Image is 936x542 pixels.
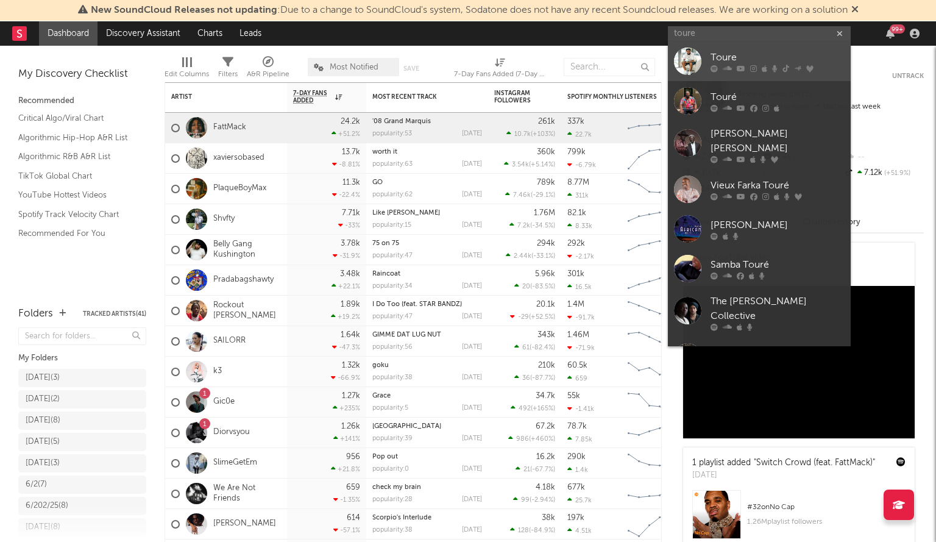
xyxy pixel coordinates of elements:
[567,93,659,101] div: Spotify Monthly Listeners
[372,149,397,155] a: worth it
[536,423,555,430] div: 67.2k
[341,118,360,126] div: 24.2k
[332,160,360,168] div: -8.81 %
[218,67,238,82] div: Filters
[372,515,482,521] div: Scorpio's Interlude
[747,500,906,515] div: # 32 on No Cap
[18,307,53,321] div: Folders
[533,253,553,260] span: -33.1 %
[531,162,553,168] span: +5.14 %
[331,313,360,321] div: +19.2 %
[18,497,146,515] a: 6/202/25(8)
[26,413,60,428] div: [DATE] ( 8 )
[513,192,531,199] span: 7.46k
[332,343,360,351] div: -47.3 %
[213,240,281,260] a: Belly Gang Kushington
[338,221,360,229] div: -33 %
[567,423,587,430] div: 78.7k
[567,130,592,138] div: 22.7k
[462,313,482,320] div: [DATE]
[567,483,585,491] div: 677k
[711,294,845,324] div: The [PERSON_NAME] Collective
[622,265,677,296] svg: Chart title
[622,143,677,174] svg: Chart title
[536,453,555,461] div: 16.2k
[213,366,222,377] a: k3
[514,282,555,290] div: ( )
[372,332,441,338] a: GIMME DAT LUG NUT
[531,344,553,351] span: -82.4 %
[506,130,555,138] div: ( )
[851,5,859,15] span: Dismiss
[513,496,555,504] div: ( )
[372,93,464,101] div: Most Recent Track
[622,235,677,265] svg: Chart title
[711,51,845,65] div: Toure
[372,210,482,216] div: Like Mike
[892,70,924,82] button: Untrack
[567,161,596,169] div: -6.79k
[372,527,413,533] div: popularity: 38
[567,331,589,339] div: 1.46M
[372,423,441,430] a: [GEOGRAPHIC_DATA]
[692,457,875,469] div: 1 playlist added
[372,191,413,198] div: popularity: 62
[332,191,360,199] div: -22.4 %
[372,313,413,320] div: popularity: 47
[18,150,134,163] a: Algorithmic R&B A&R List
[567,222,592,230] div: 8.33k
[372,393,391,399] a: Grace
[462,283,482,290] div: [DATE]
[462,527,482,533] div: [DATE]
[537,240,555,248] div: 294k
[622,326,677,357] svg: Chart title
[668,81,851,121] a: Touré
[567,466,588,474] div: 1.4k
[843,165,924,181] div: 7.12k
[711,258,845,273] div: Samba Touré
[567,209,586,217] div: 82.1k
[372,362,389,369] a: goku
[622,509,677,540] svg: Chart title
[213,427,250,438] a: Diorvsyou
[567,405,594,413] div: -1.41k
[91,5,848,15] span: : Due to a change to SoundCloud's system, Sodatone does not have any recent Soundcloud releases. ...
[213,336,246,346] a: SAILORR
[711,218,845,233] div: [PERSON_NAME]
[514,253,531,260] span: 2.44k
[331,465,360,473] div: +21.8 %
[519,405,531,412] span: 492
[668,288,851,337] a: The [PERSON_NAME] Collective
[342,148,360,156] div: 13.7k
[462,466,482,472] div: [DATE]
[622,296,677,326] svg: Chart title
[535,270,555,278] div: 5.96k
[668,26,851,41] input: Search for artists
[668,209,851,249] a: [PERSON_NAME]
[333,526,360,534] div: -57.1 %
[622,113,677,143] svg: Chart title
[372,515,431,521] a: Scorpio's Interlude
[532,283,553,290] span: -83.5 %
[341,331,360,339] div: 1.64k
[668,41,851,81] a: Toure
[522,283,530,290] span: 20
[293,90,332,104] span: 7-Day Fans Added
[372,454,482,460] div: Pop out
[533,131,553,138] span: +103 %
[886,29,895,38] button: 99+
[531,436,553,443] span: +460 %
[536,301,555,308] div: 20.1k
[83,311,146,317] button: Tracked Artists(41)
[462,435,482,442] div: [DATE]
[567,240,585,248] div: 292k
[331,282,360,290] div: +22.1 %
[516,436,529,443] span: 986
[567,148,586,156] div: 799k
[462,130,482,137] div: [DATE]
[372,496,413,503] div: popularity: 28
[18,112,134,125] a: Critical Algo/Viral Chart
[347,514,360,522] div: 614
[26,392,60,407] div: [DATE] ( 2 )
[91,5,277,15] span: New SoundCloud Releases not updating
